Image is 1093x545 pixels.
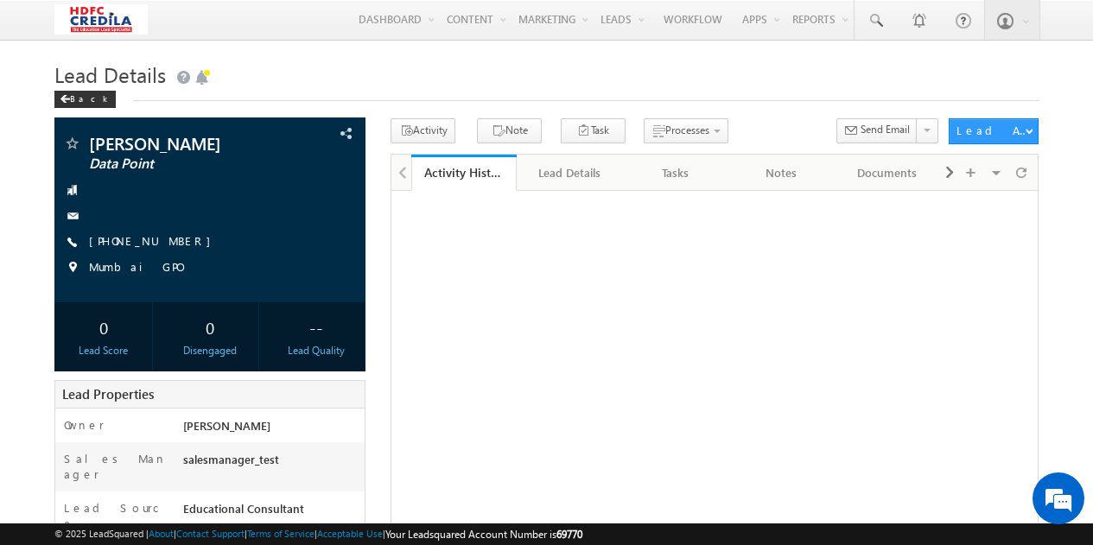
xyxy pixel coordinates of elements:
[517,155,623,191] a: Lead Details
[89,259,181,276] span: Mumbai GPO
[54,526,582,542] span: © 2025 LeadSquared | | | | |
[165,311,254,343] div: 0
[149,528,174,539] a: About
[89,155,280,173] span: Data Point
[385,528,582,541] span: Your Leadsquared Account Number is
[637,162,714,183] div: Tasks
[54,4,147,35] img: Custom Logo
[531,162,607,183] div: Lead Details
[89,135,280,152] span: [PERSON_NAME]
[54,60,166,88] span: Lead Details
[176,528,245,539] a: Contact Support
[743,162,820,183] div: Notes
[644,118,728,143] button: Processes
[556,528,582,541] span: 69770
[861,122,910,137] span: Send Email
[54,90,124,105] a: Back
[317,528,383,539] a: Acceptable Use
[271,343,360,358] div: Lead Quality
[62,385,154,402] span: Lead Properties
[271,311,360,343] div: --
[54,91,116,108] div: Back
[59,343,148,358] div: Lead Score
[64,451,168,482] label: Sales Manager
[836,118,918,143] button: Send Email
[848,162,925,183] div: Documents
[665,124,709,136] span: Processes
[949,118,1038,144] button: Lead Actions
[424,164,505,181] div: Activity History
[179,500,365,524] div: Educational Consultant
[956,123,1030,138] div: Lead Actions
[59,311,148,343] div: 0
[64,417,105,433] label: Owner
[623,155,729,191] a: Tasks
[411,155,518,191] a: Activity History
[165,343,254,358] div: Disengaged
[729,155,836,191] a: Notes
[247,528,315,539] a: Terms of Service
[391,118,455,143] button: Activity
[179,451,365,475] div: salesmanager_test
[411,155,518,189] li: Activity History
[477,118,542,143] button: Note
[835,155,941,191] a: Documents
[561,118,626,143] button: Task
[183,418,270,433] span: [PERSON_NAME]
[89,233,219,248] a: [PHONE_NUMBER]
[64,500,168,531] label: Lead Source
